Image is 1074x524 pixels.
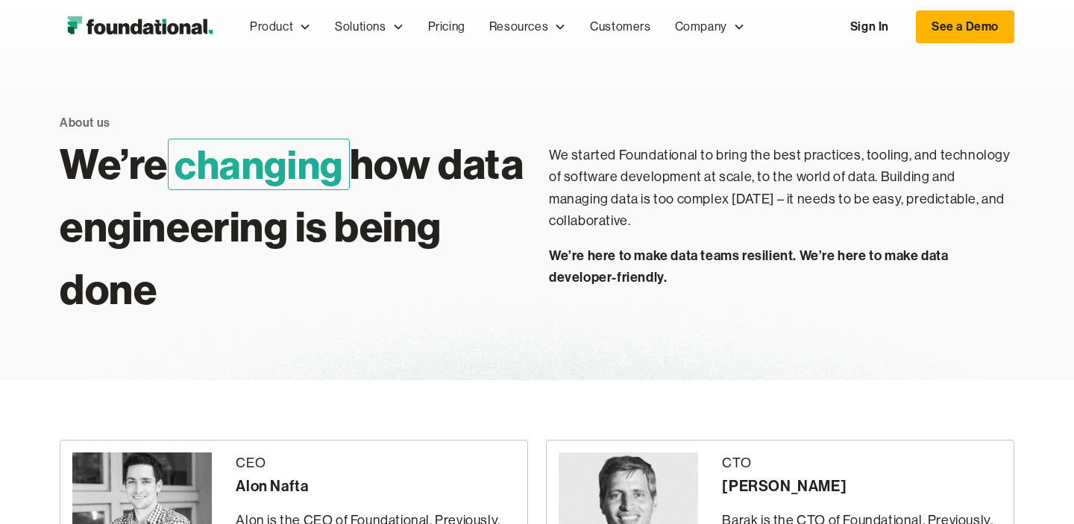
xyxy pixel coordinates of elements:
div: Company [675,17,727,37]
div: Product [238,2,323,51]
a: Customers [578,2,662,51]
p: We’re here to make data teams resilient. We’re here to make data developer-friendly. [549,244,1014,288]
a: home [60,12,220,42]
div: CTO [722,452,1002,475]
a: Sign In [835,11,904,42]
p: We started Foundational to bring the best practices, tooling, and technology of software developm... [549,145,1014,233]
h1: We’re how data engineering is being done [60,133,525,321]
img: Foundational Logo [60,12,220,42]
a: See a Demo [916,10,1014,43]
div: Solutions [323,2,415,51]
div: [PERSON_NAME] [722,474,1002,498]
div: Company [663,2,757,51]
a: Pricing [416,2,477,51]
span: changing [168,139,350,190]
div: Resources [489,17,548,37]
div: Alon Nafta [236,474,515,498]
div: About us [60,113,110,133]
div: Resources [477,2,578,51]
div: CEO [236,452,515,475]
div: Product [250,17,293,37]
div: Solutions [335,17,386,37]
